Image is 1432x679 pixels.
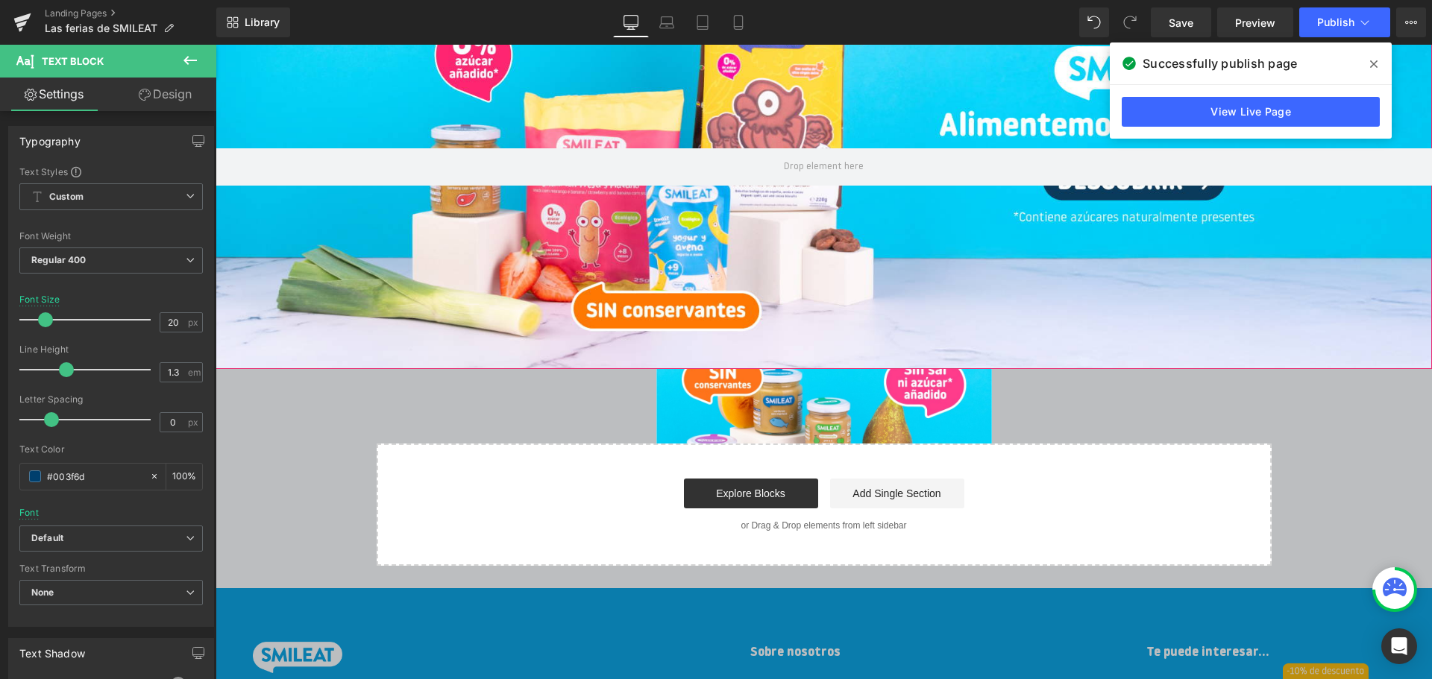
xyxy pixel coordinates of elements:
div: Font [19,508,39,518]
a: Laptop [649,7,685,37]
b: Regular 400 [31,254,87,265]
span: Las ferias de SMILEAT [45,22,157,34]
b: Custom [49,191,84,203]
a: View Live Page [1122,97,1380,127]
div: Text Shadow [19,639,85,660]
a: Mobile [720,7,756,37]
span: Library [245,16,280,29]
span: em [188,367,201,377]
span: Text Block [42,55,104,67]
div: Text Styles [19,165,203,177]
span: px [188,417,201,427]
a: Desktop [613,7,649,37]
button: More [1396,7,1426,37]
i: Default [31,532,63,545]
div: Letter Spacing [19,394,203,405]
b: None [31,587,54,598]
div: Open Intercom Messenger [1381,628,1417,664]
span: Publish [1317,16,1354,28]
div: Text Transform [19,563,203,574]
div: % [166,464,202,490]
span: Successfully publish page [1143,54,1297,72]
div: Font Size [19,294,60,305]
a: Add Single Section [615,434,749,464]
a: Landing Pages [45,7,216,19]
span: px [188,318,201,327]
div: Line Height [19,344,203,355]
span: Save [1169,15,1193,31]
button: Publish [1299,7,1390,37]
a: Tablet [685,7,720,37]
button: Undo [1079,7,1109,37]
div: Typography [19,127,81,148]
a: New Library [216,7,290,37]
a: Explore Blocks [468,434,603,464]
a: Design [111,78,219,111]
div: Font Weight [19,231,203,241]
span: Preview [1235,15,1275,31]
a: Preview [1217,7,1293,37]
input: Color [47,468,142,484]
button: Redo [1115,7,1145,37]
div: Text Color [19,444,203,455]
p: or Drag & Drop elements from left sidebar [185,476,1032,486]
